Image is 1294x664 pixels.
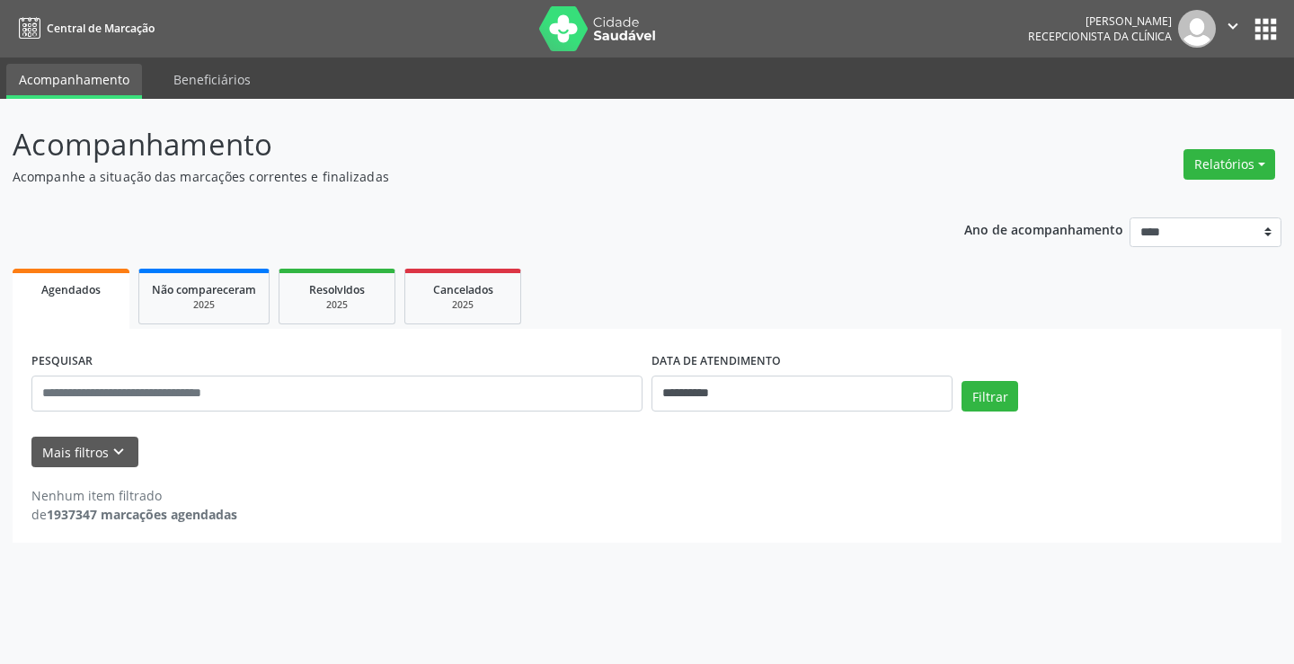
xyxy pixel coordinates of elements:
button: apps [1250,13,1281,45]
button:  [1216,10,1250,48]
label: DATA DE ATENDIMENTO [651,348,781,376]
button: Mais filtroskeyboard_arrow_down [31,437,138,468]
span: Recepcionista da clínica [1028,29,1172,44]
p: Acompanhamento [13,122,900,167]
img: img [1178,10,1216,48]
span: Resolvidos [309,282,365,297]
a: Acompanhamento [6,64,142,99]
i: keyboard_arrow_down [109,442,129,462]
button: Filtrar [962,381,1018,412]
span: Central de Marcação [47,21,155,36]
strong: 1937347 marcações agendadas [47,506,237,523]
div: de [31,505,237,524]
div: 2025 [152,298,256,312]
div: [PERSON_NAME] [1028,13,1172,29]
div: 2025 [418,298,508,312]
button: Relatórios [1183,149,1275,180]
span: Agendados [41,282,101,297]
i:  [1223,16,1243,36]
p: Acompanhe a situação das marcações correntes e finalizadas [13,167,900,186]
span: Cancelados [433,282,493,297]
label: PESQUISAR [31,348,93,376]
div: 2025 [292,298,382,312]
span: Não compareceram [152,282,256,297]
a: Beneficiários [161,64,263,95]
a: Central de Marcação [13,13,155,43]
p: Ano de acompanhamento [964,217,1123,240]
div: Nenhum item filtrado [31,486,237,505]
